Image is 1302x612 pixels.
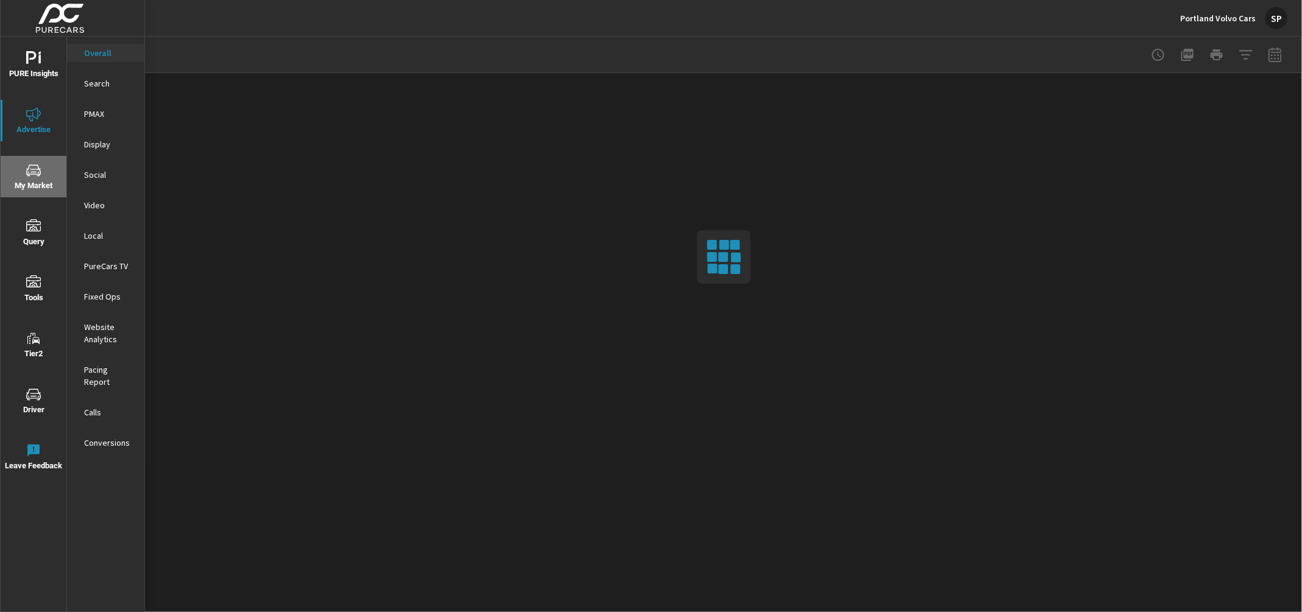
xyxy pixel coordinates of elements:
[67,434,144,452] div: Conversions
[4,275,63,305] span: Tools
[67,105,144,123] div: PMAX
[84,260,135,272] p: PureCars TV
[4,443,63,473] span: Leave Feedback
[84,230,135,242] p: Local
[84,321,135,345] p: Website Analytics
[1,37,66,485] div: nav menu
[4,331,63,361] span: Tier2
[84,199,135,211] p: Video
[84,47,135,59] p: Overall
[84,437,135,449] p: Conversions
[84,108,135,120] p: PMAX
[84,364,135,388] p: Pacing Report
[67,403,144,421] div: Calls
[67,44,144,62] div: Overall
[84,138,135,150] p: Display
[4,219,63,249] span: Query
[67,227,144,245] div: Local
[67,166,144,184] div: Social
[67,135,144,153] div: Display
[1180,13,1256,24] p: Portland Volvo Cars
[84,406,135,418] p: Calls
[67,196,144,214] div: Video
[84,290,135,303] p: Fixed Ops
[4,51,63,81] span: PURE Insights
[84,169,135,181] p: Social
[4,387,63,417] span: Driver
[67,361,144,391] div: Pacing Report
[67,287,144,306] div: Fixed Ops
[67,318,144,348] div: Website Analytics
[67,257,144,275] div: PureCars TV
[67,74,144,93] div: Search
[1265,7,1287,29] div: SP
[4,163,63,193] span: My Market
[84,77,135,90] p: Search
[4,107,63,137] span: Advertise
